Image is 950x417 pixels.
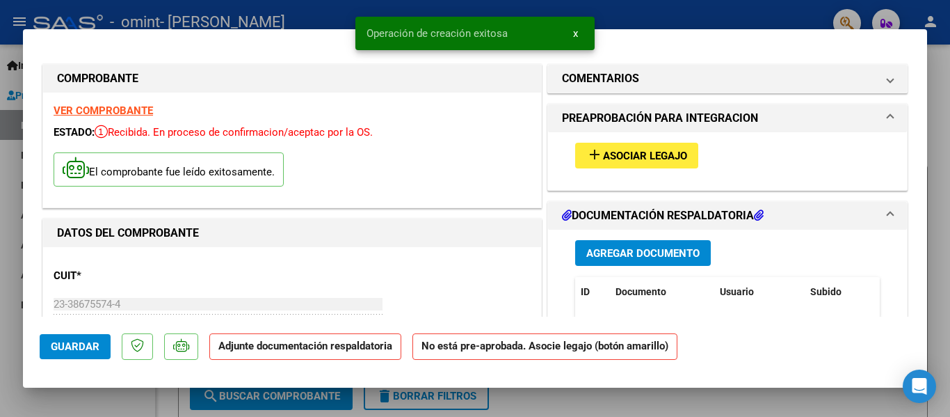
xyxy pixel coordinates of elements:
[714,277,805,307] datatable-header-cell: Usuario
[903,370,936,403] div: Open Intercom Messenger
[548,104,907,132] mat-expansion-panel-header: PREAPROBACIÓN PARA INTEGRACION
[603,150,687,162] span: Asociar Legajo
[57,72,138,85] strong: COMPROBANTE
[615,286,666,297] span: Documento
[54,152,284,187] p: El comprobante fue leído exitosamente.
[581,286,590,297] span: ID
[95,126,373,139] span: Recibida. En proceso de confirmacion/aceptac por la OS.
[805,277,874,307] datatable-header-cell: Subido
[54,268,197,284] p: CUIT
[54,126,95,139] span: ESTADO:
[575,240,711,266] button: Agregar Documento
[586,247,700,260] span: Agregar Documento
[218,340,392,352] strong: Adjunte documentación respaldatoria
[548,202,907,230] mat-expansion-panel-header: DOCUMENTACIÓN RESPALDATORIA
[412,333,677,361] strong: No está pre-aprobada. Asocie legajo (botón amarillo)
[720,286,754,297] span: Usuario
[586,146,603,163] mat-icon: add
[610,277,714,307] datatable-header-cell: Documento
[562,70,639,87] h1: COMENTARIOS
[548,132,907,190] div: PREAPROBACIÓN PARA INTEGRACION
[874,277,944,307] datatable-header-cell: Acción
[367,26,508,40] span: Operación de creación exitosa
[575,277,610,307] datatable-header-cell: ID
[57,226,199,239] strong: DATOS DEL COMPROBANTE
[54,104,153,117] a: VER COMPROBANTE
[51,340,99,353] span: Guardar
[562,21,589,46] button: x
[40,334,111,359] button: Guardar
[573,27,578,40] span: x
[810,286,842,297] span: Subido
[562,207,764,224] h1: DOCUMENTACIÓN RESPALDATORIA
[548,65,907,93] mat-expansion-panel-header: COMENTARIOS
[562,110,758,127] h1: PREAPROBACIÓN PARA INTEGRACION
[575,143,698,168] button: Asociar Legajo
